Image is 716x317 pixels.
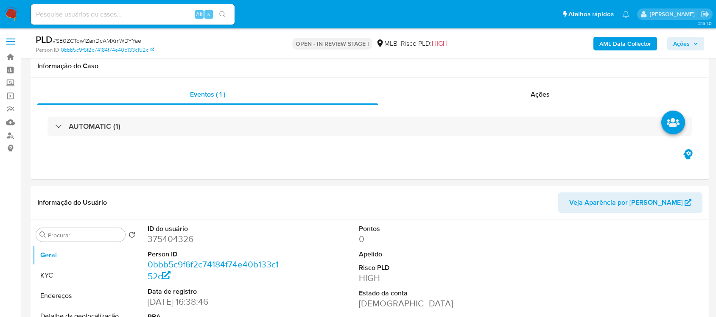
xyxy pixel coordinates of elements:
[359,250,491,259] dt: Apelido
[593,37,657,50] button: AML Data Collector
[148,287,280,296] dt: Data de registro
[36,33,53,46] b: PLD
[359,263,491,273] dt: Risco PLD
[69,122,120,131] h3: AUTOMATIC (1)
[148,296,280,308] dd: [DATE] 16:38:46
[48,117,692,136] div: AUTOMATIC (1)
[599,37,651,50] b: AML Data Collector
[39,231,46,238] button: Procurar
[650,10,698,18] p: sara.carvalhaes@mercadopago.com.br
[196,10,203,18] span: Alt
[569,192,682,213] span: Veja Aparência por [PERSON_NAME]
[667,37,704,50] button: Ações
[558,192,702,213] button: Veja Aparência por [PERSON_NAME]
[53,36,141,45] span: # SE0ZCTdw1ZanDcAMXmWDYYae
[61,46,154,54] a: 0bbb5c9f6f2c74184f74e40b133c152c
[432,39,447,48] span: HIGH
[568,10,614,19] span: Atalhos rápidos
[673,37,690,50] span: Ações
[376,39,397,48] div: MLB
[359,233,491,245] dd: 0
[214,8,231,20] button: search-icon
[359,298,491,309] dd: [DEMOGRAPHIC_DATA]
[31,9,235,20] input: Pesquise usuários ou casos...
[359,289,491,298] dt: Estado da conta
[129,231,135,241] button: Retornar ao pedido padrão
[148,258,279,282] a: 0bbb5c9f6f2c74184f74e40b133c152c
[531,89,550,99] span: Ações
[292,38,372,50] p: OPEN - IN REVIEW STAGE I
[622,11,629,18] a: Notificações
[190,89,225,99] span: Eventos ( 1 )
[148,233,280,245] dd: 375404326
[33,245,139,265] button: Geral
[37,62,702,70] h1: Informação do Caso
[48,231,122,239] input: Procurar
[33,286,139,306] button: Endereços
[33,265,139,286] button: KYC
[36,46,59,54] b: Person ID
[359,272,491,284] dd: HIGH
[207,10,210,18] span: s
[401,39,447,48] span: Risco PLD:
[701,10,710,19] a: Sair
[148,250,280,259] dt: Person ID
[359,224,491,234] dt: Pontos
[37,198,107,207] h1: Informação do Usuário
[148,224,280,234] dt: ID do usuário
